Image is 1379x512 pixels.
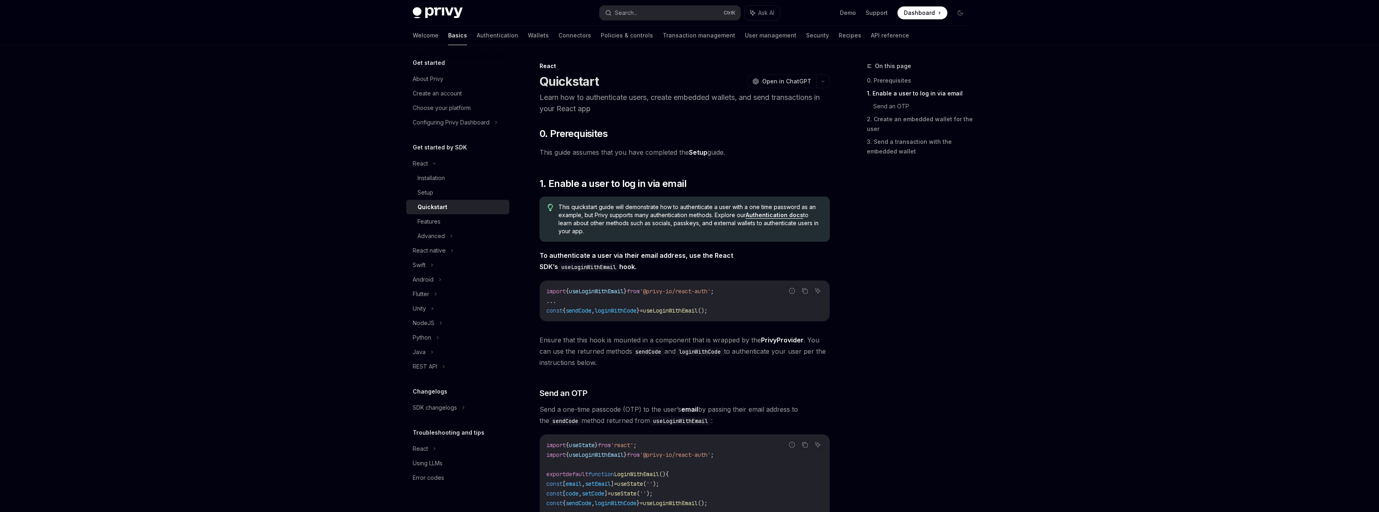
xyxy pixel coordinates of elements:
span: ] [611,480,614,487]
strong: To authenticate a user via their email address, use the React SDK’s hook. [540,251,733,271]
a: Support [866,9,888,17]
span: { [566,442,569,449]
span: { [562,307,566,314]
span: This guide assumes that you have completed the guide. [540,147,830,158]
div: Create an account [413,89,462,98]
div: React [413,444,428,454]
span: } [624,288,627,295]
div: Python [413,333,431,342]
span: Ctrl K [724,10,736,16]
div: Android [413,275,434,284]
a: Setup [406,185,509,200]
span: const [546,480,562,487]
a: Connectors [558,26,591,45]
a: Security [806,26,829,45]
code: loginWithCode [676,347,724,356]
a: PrivyProvider [761,336,804,344]
div: Setup [418,188,433,197]
button: Report incorrect code [787,286,797,296]
span: On this page [875,61,911,71]
a: 3. Send a transaction with the embedded wallet [867,135,973,158]
span: () [659,471,666,478]
span: code [566,490,579,497]
span: export [546,471,566,478]
p: Learn how to authenticate users, create embedded wallets, and send transactions in your React app [540,92,830,114]
span: Open in ChatGPT [762,77,811,85]
span: = [614,480,617,487]
a: Welcome [413,26,438,45]
span: = [640,307,643,314]
span: , [579,490,582,497]
span: } [637,307,640,314]
span: sendCode [566,500,591,507]
h5: Get started by SDK [413,143,467,152]
div: Configuring Privy Dashboard [413,118,490,127]
a: Basics [448,26,467,45]
a: 1. Enable a user to log in via email [867,87,973,100]
code: useLoginWithEmail [650,417,711,425]
a: API reference [871,26,909,45]
span: setEmail [585,480,611,487]
span: Ask AI [758,9,774,17]
span: ); [653,480,659,487]
span: import [546,442,566,449]
span: useState [569,442,595,449]
a: 2. Create an embedded wallet for the user [867,113,973,135]
a: Installation [406,171,509,185]
button: Ask AI [813,439,823,450]
span: { [666,471,669,478]
div: React [413,159,428,168]
a: User management [745,26,796,45]
span: useLoginWithEmail [569,288,624,295]
span: { [566,288,569,295]
a: Features [406,214,509,229]
button: Toggle dark mode [954,6,967,19]
span: const [546,307,562,314]
span: ; [711,288,714,295]
span: { [566,451,569,458]
button: Ask AI [744,6,780,20]
div: Error codes [413,473,444,483]
span: = [640,500,643,507]
div: About Privy [413,74,443,84]
a: Send an OTP [873,100,973,113]
span: '' [646,480,653,487]
span: import [546,288,566,295]
a: Authentication docs [746,211,803,219]
div: SDK changelogs [413,403,457,413]
button: Search...CtrlK [600,6,740,20]
button: Copy the contents from the code block [800,439,810,450]
span: 1. Enable a user to log in via email [540,177,686,190]
span: [ [562,490,566,497]
div: Using LLMs [413,458,442,468]
div: React [540,62,830,70]
div: Installation [418,173,445,183]
span: import [546,451,566,458]
span: from [627,288,640,295]
span: } [595,442,598,449]
span: , [591,307,595,314]
button: Ask AI [813,286,823,296]
span: from [627,451,640,458]
span: useLoginWithEmail [643,500,698,507]
span: loginWithCode [595,307,637,314]
h5: Changelogs [413,387,447,396]
span: Dashboard [904,9,935,17]
span: 0. Prerequisites [540,127,608,140]
div: Search... [615,8,637,18]
span: default [566,471,588,478]
a: Wallets [528,26,549,45]
div: Flutter [413,289,429,299]
span: } [624,451,627,458]
code: sendCode [632,347,664,356]
a: Choose your platform [406,101,509,115]
strong: email [681,405,698,413]
span: '@privy-io/react-auth' [640,451,711,458]
span: Send an OTP [540,388,587,399]
a: Policies & controls [601,26,653,45]
a: Authentication [477,26,518,45]
button: Open in ChatGPT [747,75,816,88]
div: Advanced [418,231,445,241]
span: useState [611,490,637,497]
h1: Quickstart [540,74,599,89]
